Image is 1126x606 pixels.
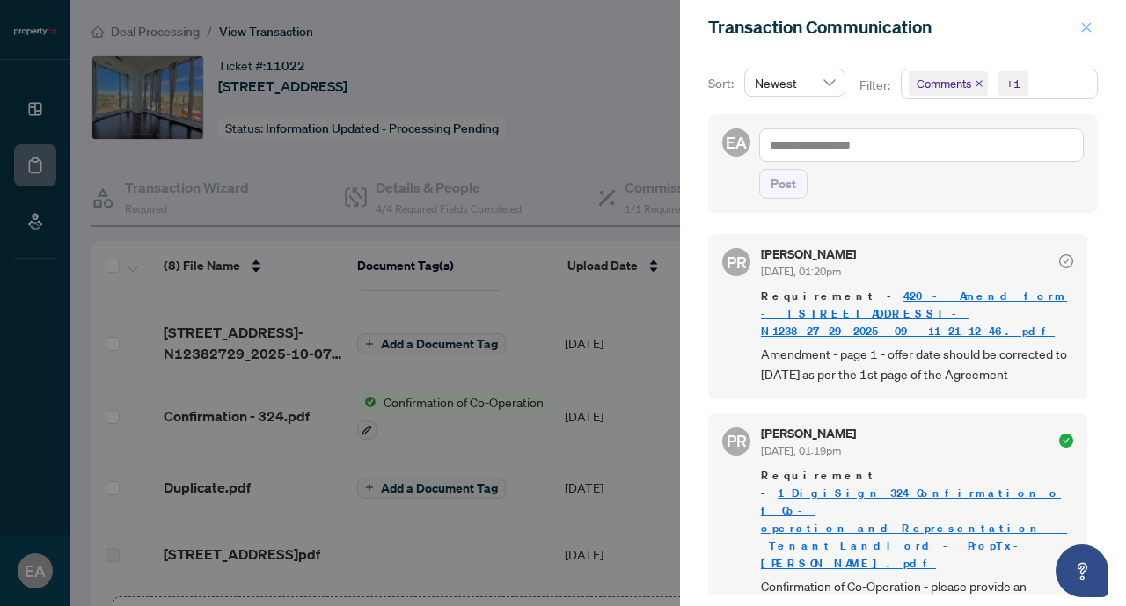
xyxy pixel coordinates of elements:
[975,79,983,88] span: close
[1056,544,1108,597] button: Open asap
[1080,21,1093,33] span: close
[1059,434,1073,448] span: check-circle
[1059,254,1073,268] span: check-circle
[761,344,1073,385] span: Amendment - page 1 - offer date should be corrected to [DATE] as per the 1st page of the Agreement
[727,250,747,274] span: PR
[761,486,1067,571] a: 1_DigiSign_324_Confirmation_of_Co-operation_and_Representation_-_Tenant_Landlord_-_PropTx-[PERSON...
[761,248,856,260] h5: [PERSON_NAME]
[727,428,747,453] span: PR
[708,74,737,93] p: Sort:
[917,75,971,92] span: Comments
[761,288,1067,339] a: 420 - Amend form - [STREET_ADDRESS]-N12382729_2025-09-11 21_12_46.pdf
[761,467,1073,573] span: Requirement -
[759,169,808,199] button: Post
[726,130,747,155] span: EA
[761,288,1073,340] span: Requirement -
[1006,75,1020,92] div: +1
[761,427,856,440] h5: [PERSON_NAME]
[859,76,893,95] p: Filter:
[909,71,988,96] span: Comments
[708,14,1075,40] div: Transaction Communication
[761,265,841,278] span: [DATE], 01:20pm
[755,69,835,96] span: Newest
[761,444,841,457] span: [DATE], 01:19pm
